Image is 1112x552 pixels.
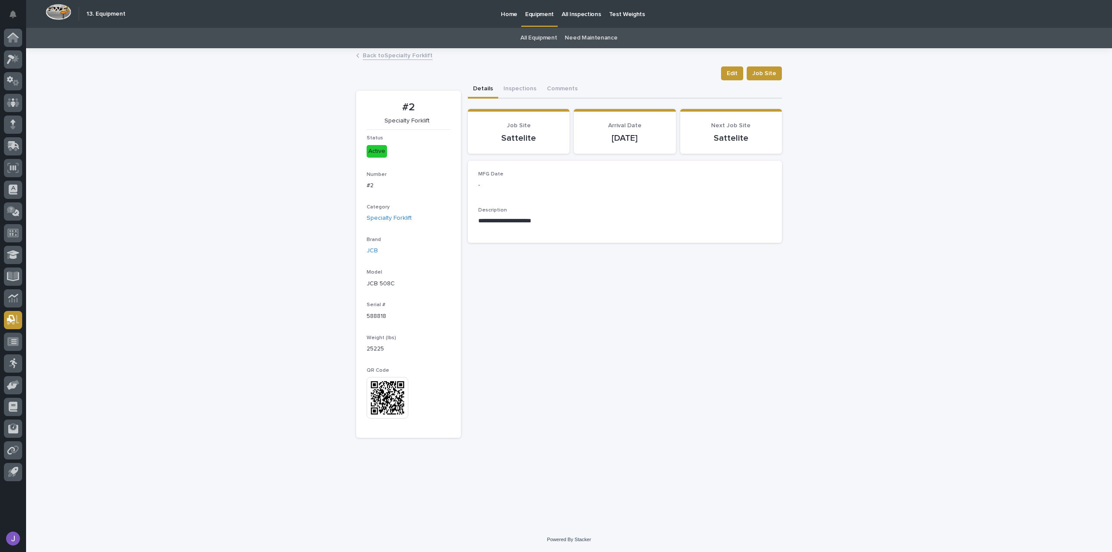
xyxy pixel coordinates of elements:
span: QR Code [367,368,389,373]
p: 25225 [367,344,450,354]
h2: 13. Equipment [86,10,126,18]
button: Details [468,80,498,99]
p: #2 [367,101,450,114]
span: Status [367,136,383,141]
a: Back toSpecialty Forklift [363,50,433,60]
button: Inspections [498,80,542,99]
button: Job Site [747,66,782,80]
p: #2 [367,181,450,190]
span: Edit [727,69,738,78]
div: Notifications [11,10,22,24]
p: Sattelite [691,133,771,143]
a: All Equipment [520,28,557,48]
span: MFG Date [478,172,503,177]
button: Edit [721,66,743,80]
p: - [478,181,620,190]
p: 588818 [367,312,450,321]
a: JCB [367,246,378,255]
span: Category [367,205,390,210]
span: Number [367,172,387,177]
a: Specialty Forklift [367,214,412,223]
p: Specialty Forklift [367,117,447,125]
span: Brand [367,237,381,242]
p: [DATE] [584,133,665,143]
p: JCB 508C [367,279,450,288]
a: Powered By Stacker [547,537,591,542]
span: Serial # [367,302,385,307]
button: Comments [542,80,583,99]
button: users-avatar [4,529,22,548]
span: Next Job Site [711,122,751,129]
p: Sattelite [478,133,559,143]
div: Active [367,145,387,158]
span: Model [367,270,382,275]
img: Workspace Logo [46,4,71,20]
span: Description [478,208,507,213]
span: Weight (lbs) [367,335,396,340]
span: Job Site [507,122,531,129]
span: Job Site [752,69,776,78]
a: Need Maintenance [565,28,617,48]
span: Arrival Date [608,122,642,129]
button: Notifications [4,5,22,23]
